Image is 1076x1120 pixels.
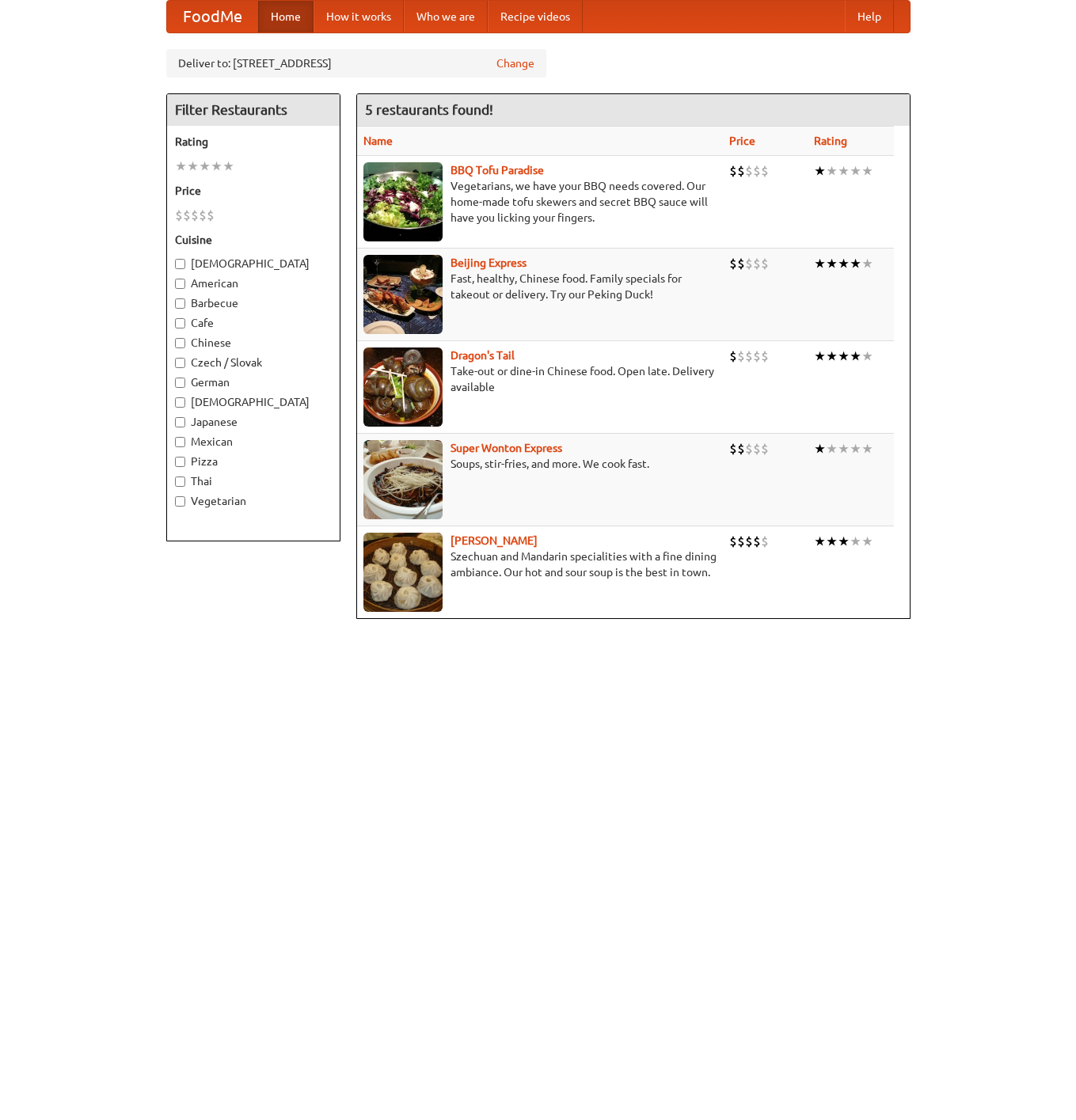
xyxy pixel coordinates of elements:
[761,162,769,180] li: $
[363,456,717,472] p: Soups, stir-fries, and more. We cook fast.
[175,457,185,467] input: Pizza
[838,533,850,550] li: ★
[737,533,745,550] li: $
[826,533,838,550] li: ★
[258,1,314,32] a: Home
[175,473,332,489] label: Thai
[207,207,215,224] li: $
[826,162,838,180] li: ★
[167,94,340,126] h4: Filter Restaurants
[175,256,332,271] label: [DEMOGRAPHIC_DATA]
[175,454,332,469] label: Pizza
[175,414,332,430] label: Japanese
[761,255,769,272] li: $
[451,534,538,547] a: [PERSON_NAME]
[745,440,753,457] li: $
[814,255,826,272] li: ★
[850,440,861,457] li: ★
[737,162,745,180] li: $
[363,440,443,519] img: superwonton.jpg
[191,207,199,224] li: $
[175,335,332,351] label: Chinese
[175,207,183,224] li: $
[175,493,332,509] label: Vegetarian
[861,347,873,365] li: ★
[838,255,850,272] li: ★
[745,347,753,365] li: $
[814,135,847,147] a: Rating
[826,440,838,457] li: ★
[175,434,332,450] label: Mexican
[451,442,562,454] a: Super Wonton Express
[222,158,234,175] li: ★
[861,440,873,457] li: ★
[363,271,717,302] p: Fast, healthy, Chinese food. Family specials for takeout or delivery. Try our Peking Duck!
[183,207,191,224] li: $
[175,358,185,368] input: Czech / Slovak
[363,162,443,241] img: tofuparadise.jpg
[211,158,222,175] li: ★
[363,135,393,147] a: Name
[363,533,443,612] img: shandong.jpg
[175,183,332,199] h5: Price
[753,440,761,457] li: $
[861,162,873,180] li: ★
[199,207,207,224] li: $
[814,162,826,180] li: ★
[737,255,745,272] li: $
[175,295,332,311] label: Barbecue
[838,347,850,365] li: ★
[175,355,332,370] label: Czech / Slovak
[175,496,185,507] input: Vegetarian
[175,417,185,427] input: Japanese
[814,347,826,365] li: ★
[850,162,861,180] li: ★
[451,349,515,362] a: Dragon's Tail
[753,255,761,272] li: $
[861,255,873,272] li: ★
[175,279,185,289] input: American
[753,162,761,180] li: $
[729,347,737,365] li: $
[729,440,737,457] li: $
[175,259,185,269] input: [DEMOGRAPHIC_DATA]
[175,158,187,175] li: ★
[314,1,404,32] a: How it works
[850,533,861,550] li: ★
[861,533,873,550] li: ★
[451,256,527,269] a: Beijing Express
[745,162,753,180] li: $
[753,533,761,550] li: $
[729,135,755,147] a: Price
[363,178,717,226] p: Vegetarians, we have your BBQ needs covered. Our home-made tofu skewers and secret BBQ sauce will...
[753,347,761,365] li: $
[187,158,199,175] li: ★
[404,1,488,32] a: Who we are
[175,394,332,410] label: [DEMOGRAPHIC_DATA]
[175,374,332,390] label: German
[363,363,717,395] p: Take-out or dine-in Chinese food. Open late. Delivery available
[761,533,769,550] li: $
[451,164,544,177] a: BBQ Tofu Paradise
[175,298,185,309] input: Barbecue
[826,255,838,272] li: ★
[363,347,443,427] img: dragon.jpg
[488,1,583,32] a: Recipe videos
[175,378,185,388] input: German
[175,134,332,150] h5: Rating
[814,440,826,457] li: ★
[850,255,861,272] li: ★
[838,162,850,180] li: ★
[363,255,443,334] img: beijing.jpg
[175,315,332,331] label: Cafe
[729,533,737,550] li: $
[199,158,211,175] li: ★
[826,347,838,365] li: ★
[175,338,185,348] input: Chinese
[175,476,185,487] input: Thai
[761,347,769,365] li: $
[729,162,737,180] li: $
